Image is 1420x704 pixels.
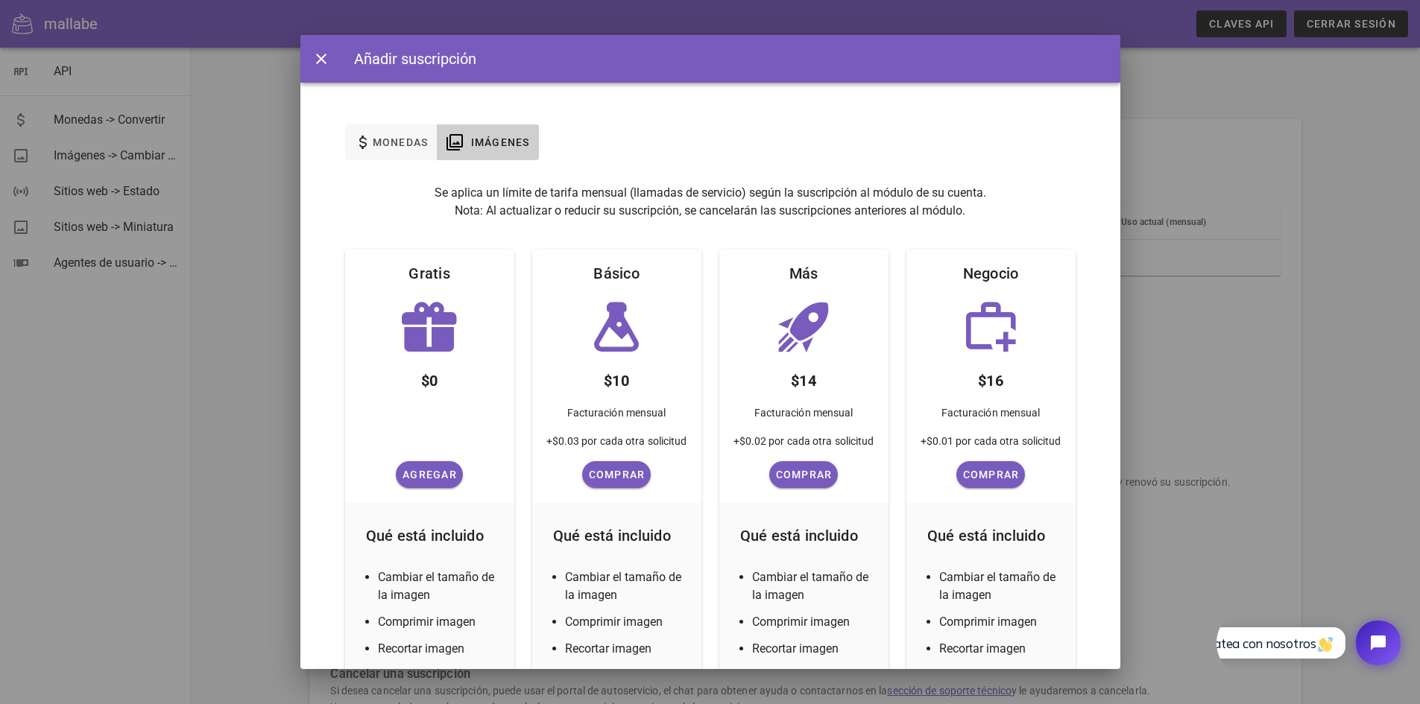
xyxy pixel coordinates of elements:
font: Más [789,264,818,282]
font: Imágenes [471,136,530,148]
font: Comprar [963,469,1020,481]
font: Voltear imagen [939,668,1019,682]
font: Voltear imagen [378,668,458,682]
font: Agregar [403,469,457,481]
font: +$0.03 por cada otra solicitud [546,435,687,447]
font: $14 [791,372,816,390]
font: Recortar imagen [378,641,464,656]
font: Comprimir imagen [939,615,1037,629]
button: Comprar [769,461,839,488]
font: Qué está incluido [740,527,858,545]
font: Comprar [589,469,646,481]
font: Negocio [963,264,1019,282]
font: Voltear imagen [565,668,645,682]
font: Qué está incluido [366,527,484,545]
font: Cambiar el tamaño de la imagen [752,570,868,602]
font: Cambiar el tamaño de la imagen [378,570,494,602]
font: Facturación mensual [941,407,1041,419]
button: Agregar [396,461,463,488]
font: Voltear imagen [752,668,832,682]
font: Comprimir imagen [752,615,850,629]
button: Imágenes [437,124,538,160]
font: Nota: Al actualizar o reducir su suscripción, se cancelarán las suscripciones anteriores al módulo. [455,203,965,218]
font: $10 [604,372,629,390]
font: +$0.02 por cada otra solicitud [733,435,874,447]
font: Cambiar el tamaño de la imagen [939,570,1055,602]
font: Comprimir imagen [565,615,663,629]
button: Comprar [956,461,1026,488]
font: Se aplica un límite de tarifa mensual (llamadas de servicio) según la suscripción al módulo de su... [435,185,986,200]
font: Cambiar el tamaño de la imagen [565,570,681,602]
font: Monedas [373,136,429,148]
font: Recortar imagen [752,641,839,656]
font: Básico [593,264,640,282]
font: Facturación mensual [567,407,666,419]
font: +$0.01 por cada otra solicitud [921,435,1061,447]
button: Monedas [345,124,438,160]
font: Qué está incluido [927,527,1045,545]
font: Comprar [776,469,833,481]
font: Recortar imagen [939,641,1026,656]
img: 👋 [101,29,116,44]
font: Comprimir imagen [378,615,476,629]
button: Abrir el widget de chat [139,13,184,57]
font: Añadir suscripción [354,50,476,68]
font: Gratis [408,264,450,282]
font: $0 [421,372,438,390]
font: Recortar imagen [565,641,651,656]
button: Comprar [582,461,651,488]
font: $16 [978,372,1003,390]
font: Qué está incluido [553,527,671,545]
iframe: Chat de Tidio [1217,608,1413,678]
font: Facturación mensual [754,407,853,419]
